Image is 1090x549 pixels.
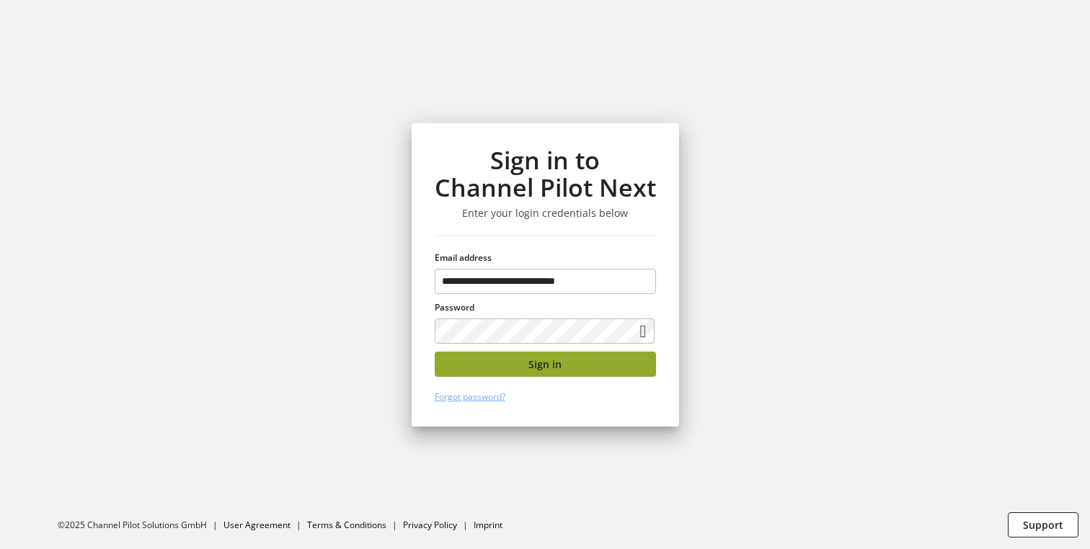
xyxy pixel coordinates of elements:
[435,146,656,202] h1: Sign in to Channel Pilot Next
[58,519,223,532] li: ©2025 Channel Pilot Solutions GmbH
[435,251,492,264] span: Email address
[403,519,457,531] a: Privacy Policy
[474,519,502,531] a: Imprint
[435,301,474,313] span: Password
[1023,517,1063,532] span: Support
[1008,512,1078,537] button: Support
[528,357,562,372] span: Sign in
[223,519,291,531] a: User Agreement
[307,519,386,531] a: Terms & Conditions
[435,390,505,403] a: Forgot password?
[435,352,656,377] button: Sign in
[435,207,656,220] h3: Enter your login credentials below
